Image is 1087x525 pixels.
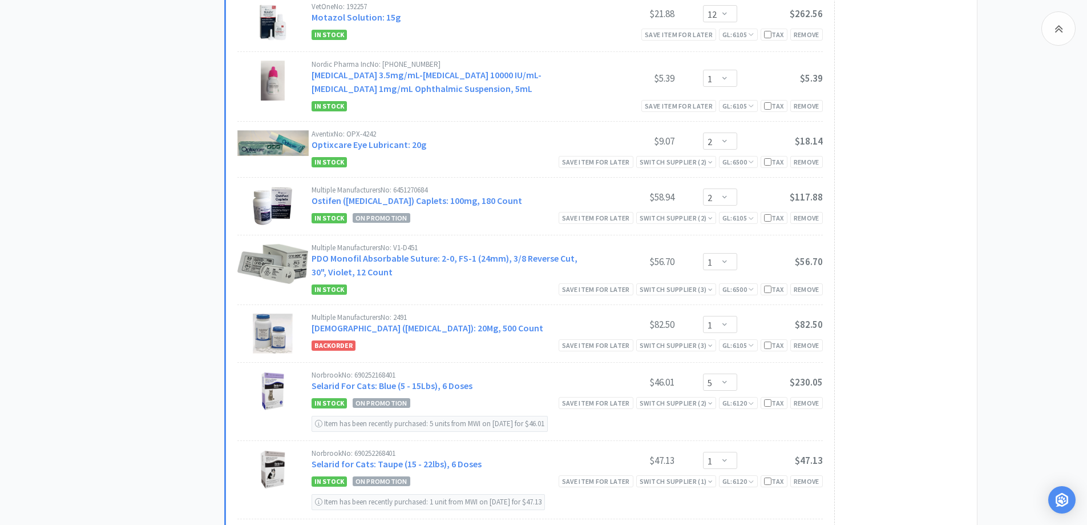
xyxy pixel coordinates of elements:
span: $56.70 [795,255,823,268]
div: $5.39 [589,71,674,85]
div: Open Intercom Messenger [1048,486,1076,514]
div: Save item for later [559,212,633,224]
div: Switch Supplier ( 3 ) [640,340,713,351]
span: $82.50 [795,318,823,331]
a: Optixcare Eye Lubricant: 20g [312,139,426,150]
div: Remove [790,212,823,224]
span: GL: 6105 [722,102,754,110]
span: $5.39 [800,72,823,85]
div: Save item for later [641,29,716,41]
div: Tax [764,340,784,351]
div: Remove [790,29,823,41]
span: $262.56 [790,7,823,20]
a: Motazol Solution: 15g [312,11,401,23]
span: On Promotion [353,398,410,408]
div: Tax [764,157,784,167]
img: 07112a2d06264245967f09593f6e0a5d_233227.png [237,130,309,156]
div: Save item for later [559,475,633,487]
a: Ostifen ([MEDICAL_DATA]) Caplets: 100mg, 180 Count [312,195,522,206]
a: Selarid For Cats: Blue (5 - 15Lbs), 6 Doses [312,380,472,391]
span: On Promotion [353,476,410,486]
div: VetOne No: 192257 [312,3,589,10]
a: PDO Monofil Absorbable Suture: 2-0, FS-1 (24mm), 3/8 Reverse Cut, 30", Violet, 12 Count [312,253,577,278]
div: Remove [790,339,823,351]
div: Switch Supplier ( 1 ) [640,476,713,487]
span: In Stock [312,284,347,295]
div: $47.13 [589,454,674,467]
img: 99589f326586434ca9d8e19cf829dbb4_816932.png [261,61,285,101]
div: Tax [764,101,784,111]
div: Remove [790,156,823,168]
div: Save item for later [559,283,633,295]
img: 892671672b2c4ac1b18b3d1763ef5e58_319277.png [260,450,285,490]
div: Tax [764,29,784,40]
div: Aventix No: OPX-4242 [312,130,589,138]
div: $21.88 [589,7,674,21]
div: $9.07 [589,134,674,148]
div: Remove [790,397,823,409]
div: Multiple Manufacturers No: 6451270684 [312,186,589,194]
span: GL: 6500 [722,285,754,294]
span: $230.05 [790,376,823,388]
div: Tax [764,476,784,487]
span: In Stock [312,398,347,408]
div: Remove [790,283,823,295]
span: On Promotion [353,213,410,223]
a: Selarid for Cats: Taupe (15 - 22lbs), 6 Doses [312,458,482,470]
img: b94751c7e7294e359b0feed932c7cc7e_319227.png [260,371,285,411]
span: In Stock [312,476,347,487]
div: Norbrook No: 690252268401 [312,450,589,457]
div: Remove [790,475,823,487]
div: Save item for later [641,100,716,112]
div: $82.50 [589,318,674,331]
span: $18.14 [795,135,823,147]
div: Switch Supplier ( 2 ) [640,157,713,167]
div: $56.70 [589,255,674,268]
span: In Stock [312,213,347,223]
span: GL: 6120 [722,399,754,407]
div: Tax [764,284,784,295]
span: $117.88 [790,191,823,203]
div: Multiple Manufacturers No: 2491 [312,314,589,321]
span: In Stock [312,157,347,167]
span: GL: 6105 [722,341,754,350]
div: Norbrook No: 690252168401 [312,371,589,379]
div: Remove [790,100,823,112]
span: GL: 6120 [722,477,754,486]
div: Nordic Pharma Inc No: [PHONE_NUMBER] [312,61,589,68]
span: $47.13 [795,454,823,467]
div: $58.94 [589,190,674,204]
div: Switch Supplier ( 3 ) [640,284,713,295]
div: $46.01 [589,375,674,389]
a: [DEMOGRAPHIC_DATA] ([MEDICAL_DATA]): 20Mg, 500 Count [312,322,543,334]
span: GL: 6500 [722,158,754,166]
span: In Stock [312,101,347,111]
a: [MEDICAL_DATA] 3.5mg/mL-[MEDICAL_DATA] 10000 IU/mL-[MEDICAL_DATA] 1mg/mL Ophthalmic Suspension, 5mL [312,69,542,94]
span: Backorder [312,340,355,351]
span: In Stock [312,30,347,40]
div: Switch Supplier ( 2 ) [640,213,713,223]
div: Multiple Manufacturers No: V1-D451 [312,244,589,251]
img: a8f532a7b9954ef2aaf12695c7af3e51_18132.png [253,314,293,354]
img: 778284ff023a4075b49f3603f627d4dd_6672.jpeg [257,3,288,43]
div: Tax [764,213,784,223]
span: GL: 6105 [722,30,754,39]
div: Item has been recently purchased: 1 unit from MWI on [DATE] for $47.13 [312,494,545,510]
div: Save item for later [559,397,633,409]
div: Item has been recently purchased: 5 units from MWI on [DATE] for $46.01 [312,416,548,432]
span: GL: 6105 [722,214,754,222]
div: Save item for later [559,156,633,168]
img: 8202d77c80fb480690c9f4e748c04b3d_167599.png [251,186,294,226]
div: Tax [764,398,784,408]
img: af2a98a174094a789ca3d1a7eab7fe0a_6922.png [237,244,308,284]
div: Switch Supplier ( 2 ) [640,398,713,408]
div: Save item for later [559,339,633,351]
